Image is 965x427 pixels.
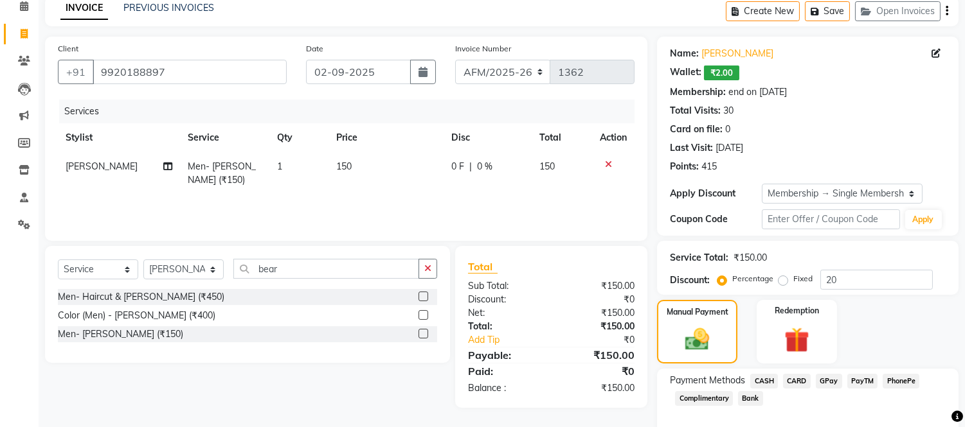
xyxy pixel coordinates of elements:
th: Action [592,123,635,152]
div: ₹0 [567,333,645,347]
img: _cash.svg [678,326,716,353]
div: Total: [458,320,552,333]
div: Services [59,100,644,123]
a: PREVIOUS INVOICES [123,2,214,13]
label: Date [306,43,323,55]
span: 0 % [477,160,492,173]
button: Open Invoices [855,1,941,21]
div: ₹150.00 [734,251,767,265]
div: ₹0 [552,293,645,306]
span: PayTM [847,374,878,388]
div: Discount: [458,293,552,306]
div: 30 [723,104,734,118]
th: Total [532,123,593,152]
div: Membership: [670,85,726,99]
div: Total Visits: [670,104,721,118]
div: Card on file: [670,123,723,136]
div: Apply Discount [670,187,762,200]
div: Balance : [458,381,552,395]
div: [DATE] [716,141,743,155]
th: Stylist [58,123,181,152]
label: Fixed [793,273,813,284]
th: Qty [269,123,329,152]
div: Paid: [458,363,552,379]
div: Color (Men) - [PERSON_NAME] (₹400) [58,309,215,322]
div: Service Total: [670,251,728,265]
div: Wallet: [670,65,701,80]
span: CARD [783,374,811,388]
span: [PERSON_NAME] [66,161,138,172]
input: Search by Name/Mobile/Email/Code [93,60,287,84]
a: Add Tip [458,333,567,347]
div: ₹150.00 [552,347,645,363]
div: Men- Haircut & [PERSON_NAME] (₹450) [58,290,224,304]
span: | [469,160,472,173]
button: Apply [905,210,942,229]
span: ₹2.00 [704,65,739,80]
div: Discount: [670,274,710,287]
span: CASH [750,374,778,388]
span: GPay [816,374,842,388]
button: +91 [58,60,94,84]
span: Payment Methods [670,374,745,387]
label: Invoice Number [455,43,511,55]
div: Points: [670,160,699,173]
span: Total [468,260,498,274]
div: ₹150.00 [552,320,645,333]
label: Client [58,43,78,55]
div: Name: [670,47,699,60]
div: ₹150.00 [552,279,645,293]
span: PhonePe [883,374,919,388]
label: Manual Payment [667,306,728,318]
span: 0 F [451,160,464,173]
div: 415 [701,160,717,173]
th: Disc [444,123,532,152]
th: Price [329,123,444,152]
th: Service [181,123,270,152]
div: ₹150.00 [552,381,645,395]
div: Payable: [458,347,552,363]
div: Last Visit: [670,141,713,155]
label: Redemption [775,305,819,317]
button: Create New [726,1,800,21]
span: Men- [PERSON_NAME] (₹150) [188,161,257,186]
div: end on [DATE] [728,85,787,99]
span: Bank [738,391,763,406]
div: Sub Total: [458,279,552,293]
div: Men- [PERSON_NAME] (₹150) [58,327,183,341]
span: Complimentary [675,391,733,406]
div: ₹150.00 [552,306,645,320]
button: Save [805,1,850,21]
img: _gift.svg [777,324,817,356]
a: [PERSON_NAME] [701,47,773,60]
div: Net: [458,306,552,320]
div: ₹0 [552,363,645,379]
span: 1 [277,161,282,172]
div: 0 [725,123,730,136]
span: 150 [540,161,555,172]
span: 150 [336,161,352,172]
label: Percentage [732,273,773,284]
div: Coupon Code [670,213,762,226]
input: Enter Offer / Coupon Code [762,209,899,229]
input: Search or Scan [233,259,419,279]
